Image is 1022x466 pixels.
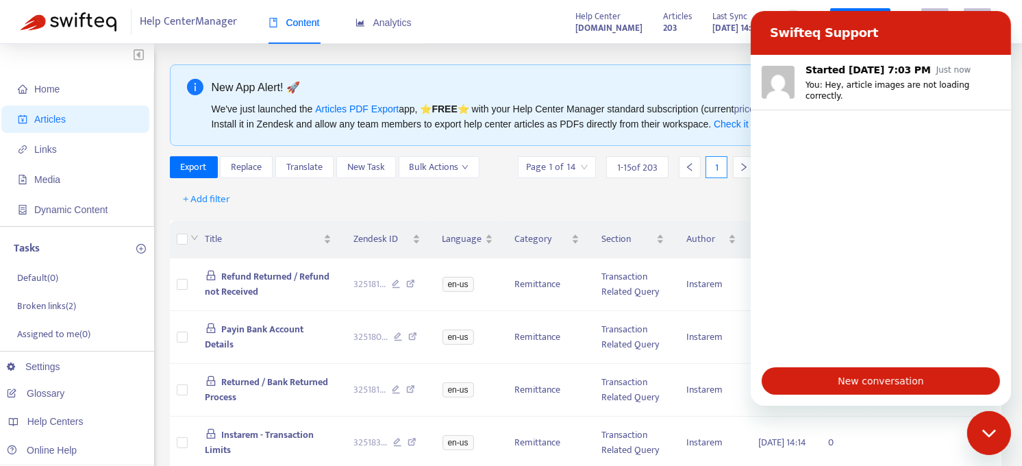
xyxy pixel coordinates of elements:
[220,156,273,178] button: Replace
[747,221,817,258] th: Edited At
[432,103,457,114] b: FREE
[173,188,241,210] button: + Add filter
[758,434,806,450] span: [DATE] 14:14
[315,103,399,114] a: Articles PDF Export
[967,411,1011,455] iframe: Button to launch messaging window, conversation in progress
[205,232,321,247] span: Title
[18,205,27,214] span: container
[205,321,304,352] span: Payin Bank Account Details
[734,103,781,114] a: price plans
[443,435,474,450] span: en-us
[14,241,40,257] p: Tasks
[443,232,482,247] span: Language
[269,18,278,27] span: book
[286,160,323,175] span: Translate
[590,221,675,258] th: Section
[27,416,84,427] span: Help Centers
[34,84,60,95] span: Home
[17,271,58,285] p: Default ( 0 )
[443,382,474,397] span: en-us
[590,311,675,364] td: Transaction Related Query
[830,8,890,33] a: Subscribe
[205,323,216,334] span: lock
[353,382,386,397] span: 325181 ...
[739,162,749,172] span: right
[7,388,64,399] a: Glossary
[205,269,330,299] span: Refund Returned / Refund not Received
[590,364,675,417] td: Transaction Related Query
[685,162,695,172] span: left
[170,156,218,178] button: Export
[432,221,504,258] th: Language
[686,232,725,247] span: Author
[751,11,1011,406] iframe: Messaging window
[590,258,675,311] td: Transaction Related Query
[713,21,760,36] strong: [DATE] 14:29
[18,84,27,94] span: home
[356,18,365,27] span: area-chart
[205,374,329,405] span: Returned / Bank Returned Process
[356,17,412,28] span: Analytics
[140,9,238,35] span: Help Center Manager
[576,9,621,24] span: Help Center
[342,221,432,258] th: Zendesk ID
[675,364,747,417] td: Instarem
[231,160,262,175] span: Replace
[714,119,767,130] a: Check it out!
[205,270,216,281] span: lock
[18,175,27,184] span: file-image
[504,258,591,311] td: Remittance
[706,156,727,178] div: 1
[353,435,387,450] span: 325183 ...
[17,327,90,341] p: Assigned to me ( 0 )
[353,330,388,345] span: 325180 ...
[576,21,643,36] strong: [DOMAIN_NAME]
[462,164,469,171] span: down
[205,376,216,387] span: lock
[34,174,60,185] span: Media
[7,445,77,456] a: Online Help
[187,79,203,95] span: info-circle
[17,299,76,313] p: Broken links ( 2 )
[136,244,146,254] span: plus-circle
[675,311,747,364] td: Instarem
[205,427,314,458] span: Instarem - Transaction Limits
[34,144,57,155] span: Links
[34,114,66,125] span: Articles
[675,258,747,311] td: Instarem
[353,277,386,292] span: 325181 ...
[713,9,748,24] span: Last Sync
[664,9,693,24] span: Articles
[617,160,658,175] span: 1 - 15 of 203
[212,101,971,132] div: We've just launched the app, ⭐ ⭐️ with your Help Center Manager standard subscription (current on...
[18,145,27,154] span: link
[443,277,474,292] span: en-us
[21,12,116,32] img: Swifteq
[190,234,199,242] span: down
[664,21,678,36] strong: 203
[195,221,343,258] th: Title
[504,364,591,417] td: Remittance
[576,20,643,36] a: [DOMAIN_NAME]
[353,232,410,247] span: Zendesk ID
[184,191,231,208] span: + Add filter
[18,114,27,124] span: account-book
[410,160,469,175] span: Bulk Actions
[399,156,479,178] button: Bulk Actionsdown
[7,361,60,372] a: Settings
[212,79,971,96] div: New App Alert! 🚀
[504,311,591,364] td: Remittance
[675,221,747,258] th: Author
[275,156,334,178] button: Translate
[515,232,569,247] span: Category
[269,17,320,28] span: Content
[504,221,591,258] th: Category
[443,330,474,345] span: en-us
[336,156,396,178] button: New Task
